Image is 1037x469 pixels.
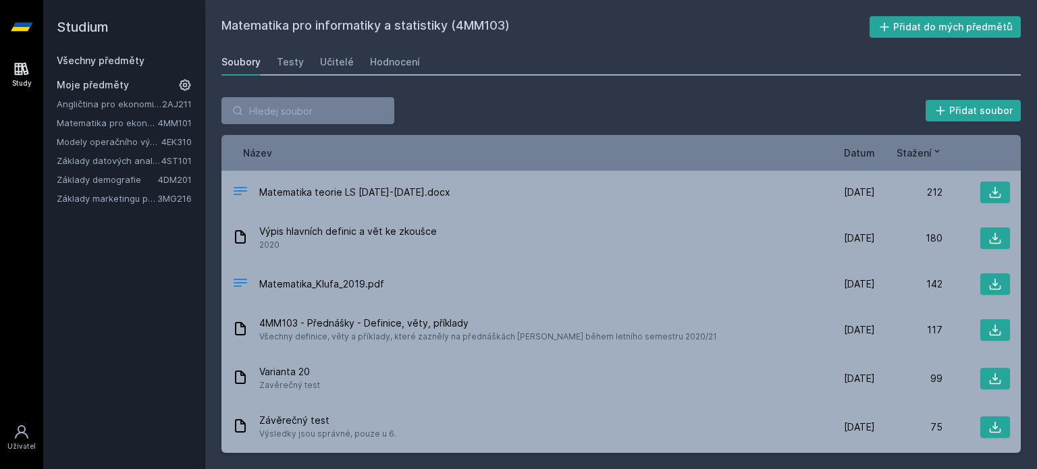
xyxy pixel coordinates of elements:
span: [DATE] [844,323,875,337]
a: 4ST101 [161,155,192,166]
span: [DATE] [844,277,875,291]
div: 117 [875,323,942,337]
div: Soubory [221,55,261,69]
a: 4MM101 [158,117,192,128]
span: Všechny definice, věty a příklady, které zazněly na přednáškách [PERSON_NAME] během letního semes... [259,330,717,343]
a: Základy marketingu pro informatiky a statistiky [57,192,157,205]
span: [DATE] [844,231,875,245]
div: Uživatel [7,441,36,451]
span: [DATE] [844,186,875,199]
a: 4EK310 [161,136,192,147]
div: 212 [875,186,942,199]
button: Přidat soubor [926,100,1021,121]
a: Základy datových analýz [57,154,161,167]
a: 4DM201 [158,174,192,185]
a: Study [3,54,41,95]
span: Zavěrečný test [259,379,320,392]
button: Stažení [897,146,942,160]
a: Hodnocení [370,49,420,76]
div: DOCX [232,183,248,202]
span: Výpis hlavních definic a vět ke zkoušce [259,225,437,238]
a: Soubory [221,49,261,76]
span: 4MM103 - Přednášky - Definice, věty, příklady [259,316,717,330]
span: Stažení [897,146,932,160]
div: 75 [875,420,942,434]
span: Matematika teorie LS [DATE]-[DATE].docx [259,186,450,199]
a: Modely operačního výzkumu [57,135,161,148]
span: Matematika_Klufa_2019.pdf [259,277,384,291]
button: Název [243,146,272,160]
input: Hledej soubor [221,97,394,124]
div: 142 [875,277,942,291]
div: Hodnocení [370,55,420,69]
a: Angličtina pro ekonomická studia 1 (B2/C1) [57,97,162,111]
a: Všechny předměty [57,55,144,66]
div: Učitelé [320,55,354,69]
div: Testy [277,55,304,69]
div: PDF [232,275,248,294]
a: Testy [277,49,304,76]
h2: Matematika pro informatiky a statistiky (4MM103) [221,16,870,38]
a: Uživatel [3,417,41,458]
div: 180 [875,231,942,245]
span: 2020 [259,238,437,252]
span: Výsledky jsou správné, pouze u 6. [259,427,396,441]
a: 2AJ211 [162,99,192,109]
span: Závěrečný test [259,414,396,427]
a: 3MG216 [157,193,192,204]
a: Učitelé [320,49,354,76]
span: Varianta 20 [259,365,320,379]
a: Základy demografie [57,173,158,186]
button: Datum [844,146,875,160]
span: [DATE] [844,420,875,434]
a: Matematika pro ekonomy [57,116,158,130]
span: Moje předměty [57,78,129,92]
div: Study [12,78,32,88]
button: Přidat do mých předmětů [870,16,1021,38]
div: 99 [875,372,942,385]
span: [DATE] [844,372,875,385]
